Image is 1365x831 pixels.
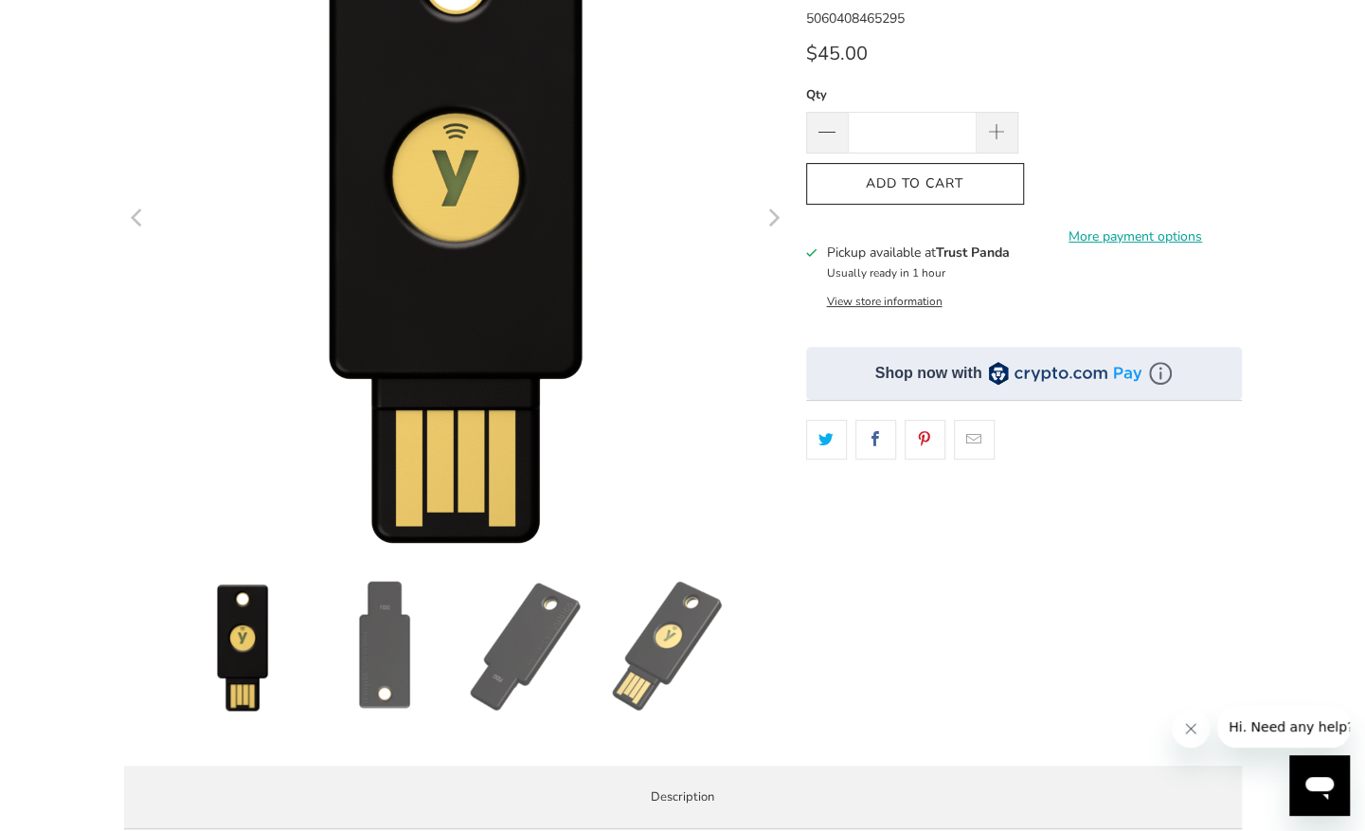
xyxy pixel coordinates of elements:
[318,580,451,713] img: Security Key (NFC) by Yubico - Trust Panda
[1289,755,1350,816] iframe: Button to launch messaging window
[826,243,1009,262] h3: Pickup available at
[806,84,1018,105] label: Qty
[875,363,982,384] div: Shop now with
[935,244,1009,262] b: Trust Panda
[11,13,136,28] span: Hi. Need any help?
[1030,226,1242,247] a: More payment options
[826,294,942,309] button: View store information
[460,580,593,713] img: Security Key (NFC) by Yubico - Trust Panda
[806,163,1024,206] button: Add to Cart
[806,420,847,460] a: Share this on Twitter
[176,580,309,713] img: Security Key (NFC) by Yubico - Trust Panda
[1172,710,1210,748] iframe: Close message
[826,176,1004,192] span: Add to Cart
[806,9,905,27] span: 5060408465295
[905,420,945,460] a: Share this on Pinterest
[602,580,735,713] img: Security Key (NFC) by Yubico - Trust Panda
[826,265,944,280] small: Usually ready in 1 hour
[124,766,1242,829] label: Description
[855,420,896,460] a: Share this on Facebook
[806,493,1242,556] iframe: Reviews Widget
[806,41,868,66] span: $45.00
[954,420,995,460] a: Email this to a friend
[1217,706,1350,748] iframe: Message from company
